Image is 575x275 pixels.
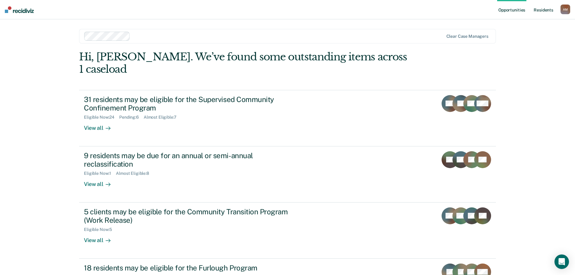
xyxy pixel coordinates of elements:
div: Eligible Now : 5 [84,227,117,232]
div: Almost Eligible : 8 [116,171,154,176]
div: 5 clients may be eligible for the Community Transition Program (Work Release) [84,207,296,225]
a: 31 residents may be eligible for the Supervised Community Confinement ProgramEligible Now:24Pendi... [79,90,496,146]
img: Recidiviz [5,6,34,13]
a: 5 clients may be eligible for the Community Transition Program (Work Release)Eligible Now:5View all [79,203,496,259]
div: View all [84,176,118,188]
div: Almost Eligible : 7 [144,115,181,120]
div: 31 residents may be eligible for the Supervised Community Confinement Program [84,95,296,113]
div: Open Intercom Messenger [554,254,569,269]
div: 9 residents may be due for an annual or semi-annual reclassification [84,151,296,169]
div: A M [561,5,570,14]
a: 9 residents may be due for an annual or semi-annual reclassificationEligible Now:1Almost Eligible... [79,146,496,203]
div: View all [84,232,118,244]
div: Eligible Now : 1 [84,171,116,176]
div: Hi, [PERSON_NAME]. We’ve found some outstanding items across 1 caseload [79,51,413,75]
div: Clear case managers [446,34,488,39]
div: Eligible Now : 24 [84,115,119,120]
div: Pending : 6 [119,115,144,120]
button: AM [561,5,570,14]
div: 18 residents may be eligible for the Furlough Program [84,264,296,272]
div: View all [84,120,118,132]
